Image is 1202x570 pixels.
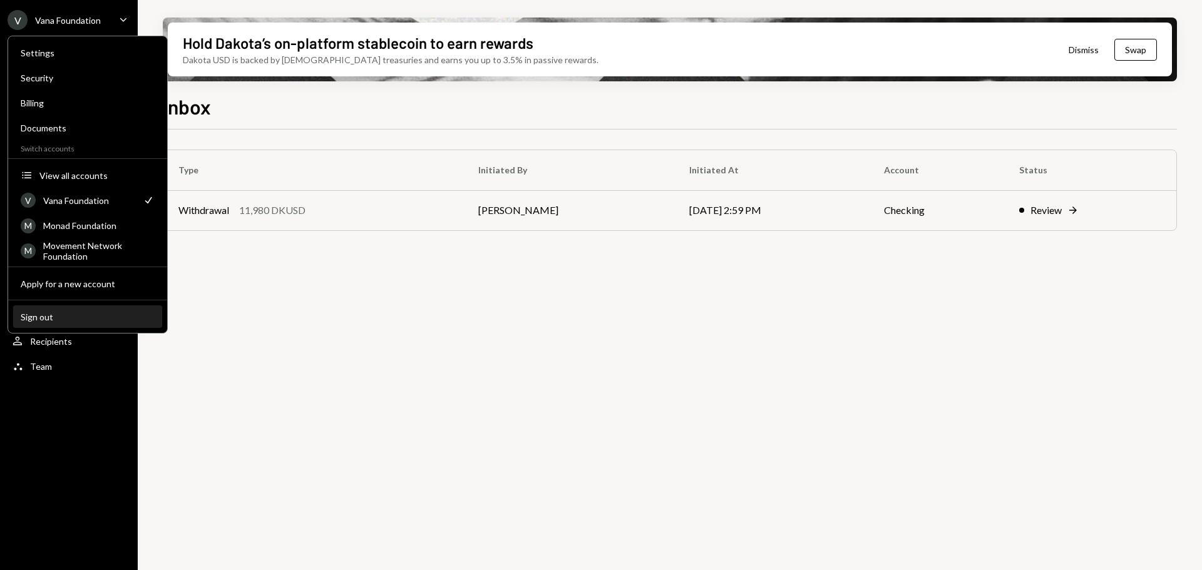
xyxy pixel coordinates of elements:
[21,278,155,289] div: Apply for a new account
[1114,39,1157,61] button: Swap
[239,203,306,218] div: 11,980 DKUSD
[8,141,167,153] div: Switch accounts
[183,33,533,53] div: Hold Dakota’s on-platform stablecoin to earn rewards
[21,243,36,258] div: M
[463,190,674,230] td: [PERSON_NAME]
[21,312,155,322] div: Sign out
[13,306,162,328] button: Sign out
[21,193,36,208] div: V
[13,116,162,139] a: Documents
[21,48,155,58] div: Settings
[8,355,130,377] a: Team
[674,190,869,230] td: [DATE] 2:59 PM
[43,195,135,206] div: Vana Foundation
[21,218,36,233] div: M
[13,66,162,89] a: Security
[163,150,463,190] th: Type
[1004,150,1176,190] th: Status
[1053,35,1114,64] button: Dismiss
[183,53,598,66] div: Dakota USD is backed by [DEMOGRAPHIC_DATA] treasuries and earns you up to 3.5% in passive rewards.
[13,165,162,187] button: View all accounts
[8,10,28,30] div: V
[13,91,162,114] a: Billing
[39,170,155,181] div: View all accounts
[43,220,155,231] div: Monad Foundation
[13,41,162,64] a: Settings
[8,330,130,352] a: Recipients
[21,123,155,133] div: Documents
[163,94,211,119] h1: Inbox
[21,98,155,108] div: Billing
[35,15,101,26] div: Vana Foundation
[674,150,869,190] th: Initiated At
[869,190,1004,230] td: Checking
[21,73,155,83] div: Security
[178,203,229,218] div: Withdrawal
[43,240,155,262] div: Movement Network Foundation
[463,150,674,190] th: Initiated By
[1030,203,1062,218] div: Review
[30,336,72,347] div: Recipients
[869,150,1004,190] th: Account
[13,214,162,237] a: MMonad Foundation
[30,361,52,372] div: Team
[13,239,162,262] a: MMovement Network Foundation
[13,273,162,295] button: Apply for a new account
